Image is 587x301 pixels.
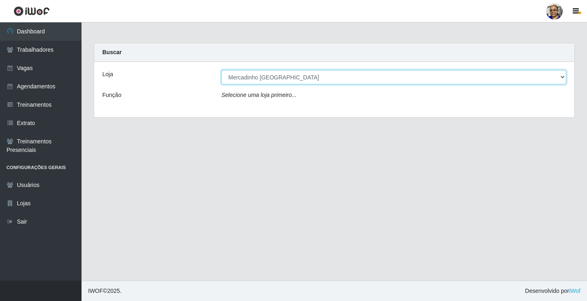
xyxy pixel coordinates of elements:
span: Desenvolvido por [525,287,580,295]
span: IWOF [88,288,103,294]
strong: Buscar [102,49,121,55]
label: Loja [102,70,113,79]
img: CoreUI Logo [13,6,50,16]
a: iWof [569,288,580,294]
i: Selecione uma loja primeiro... [221,92,296,98]
label: Função [102,91,121,99]
span: © 2025 . [88,287,121,295]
